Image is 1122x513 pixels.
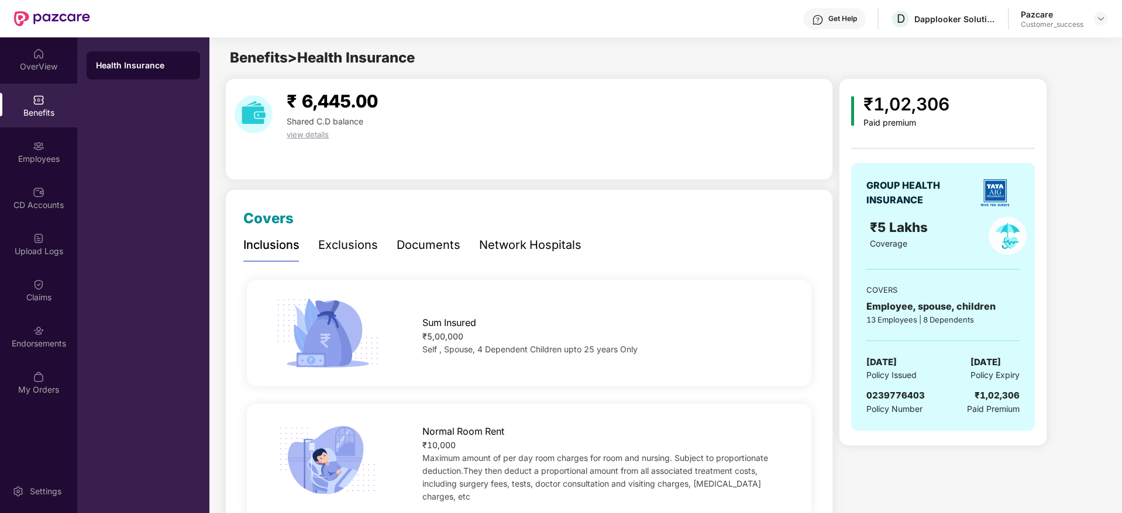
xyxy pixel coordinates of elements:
[863,118,949,128] div: Paid premium
[851,96,854,126] img: icon
[897,12,905,26] span: D
[970,369,1020,382] span: Policy Expiry
[272,294,383,372] img: icon
[26,486,65,497] div: Settings
[287,130,329,139] span: view details
[1021,20,1083,29] div: Customer_success
[422,330,786,343] div: ₹5,00,000
[33,325,44,337] img: svg+xml;base64,PHN2ZyBpZD0iRW5kb3JzZW1lbnRzIiB4bWxucz0iaHR0cDovL3d3dy53My5vcmcvMjAwMC9zdmciIHdpZH...
[967,403,1020,415] span: Paid Premium
[812,14,824,26] img: svg+xml;base64,PHN2ZyBpZD0iSGVscC0zMngzMiIgeG1sbnM9Imh0dHA6Ly93d3cudzMub3JnLzIwMDAvc3ZnIiB3aWR0aD...
[318,236,378,254] div: Exclusions
[33,94,44,106] img: svg+xml;base64,PHN2ZyBpZD0iQmVuZWZpdHMiIHhtbG5zPSJodHRwOi8vd3d3LnczLm9yZy8yMDAwL3N2ZyIgd2lkdGg9Ij...
[33,48,44,60] img: svg+xml;base64,PHN2ZyBpZD0iSG9tZSIgeG1sbnM9Imh0dHA6Ly93d3cudzMub3JnLzIwMDAvc3ZnIiB3aWR0aD0iMjAiIG...
[479,236,581,254] div: Network Hospitals
[970,355,1001,369] span: [DATE]
[1021,9,1083,20] div: Pazcare
[33,233,44,244] img: svg+xml;base64,PHN2ZyBpZD0iVXBsb2FkX0xvZ3MiIGRhdGEtbmFtZT0iVXBsb2FkIExvZ3MiIHhtbG5zPSJodHRwOi8vd3...
[12,486,24,497] img: svg+xml;base64,PHN2ZyBpZD0iU2V0dGluZy0yMHgyMCIgeG1sbnM9Imh0dHA6Ly93d3cudzMub3JnLzIwMDAvc3ZnIiB3aW...
[422,439,786,452] div: ₹10,000
[866,404,923,414] span: Policy Number
[235,95,273,133] img: download
[866,299,1020,314] div: Employee, spouse, children
[243,236,300,254] div: Inclusions
[230,49,415,66] span: Benefits > Health Insurance
[870,219,931,235] span: ₹5 Lakhs
[975,389,1020,403] div: ₹1,02,306
[33,279,44,290] img: svg+xml;base64,PHN2ZyBpZD0iQ2xhaW0iIHhtbG5zPSJodHRwOi8vd3d3LnczLm9yZy8yMDAwL3N2ZyIgd2lkdGg9IjIwIi...
[828,14,857,23] div: Get Help
[989,217,1027,255] img: policyIcon
[866,284,1020,296] div: COVERS
[272,422,383,499] img: icon
[870,238,907,248] span: Coverage
[243,210,294,227] span: Covers
[866,369,917,382] span: Policy Issued
[422,424,504,439] span: Normal Room Rent
[866,314,1020,325] div: 13 Employees | 8 Dependents
[422,344,638,354] span: Self , Spouse, 4 Dependent Children upto 25 years Only
[866,390,925,401] span: 0239776403
[422,316,476,330] span: Sum Insured
[287,91,378,112] span: ₹ 6,445.00
[33,140,44,152] img: svg+xml;base64,PHN2ZyBpZD0iRW1wbG95ZWVzIiB4bWxucz0iaHR0cDovL3d3dy53My5vcmcvMjAwMC9zdmciIHdpZHRoPS...
[1096,14,1106,23] img: svg+xml;base64,PHN2ZyBpZD0iRHJvcGRvd24tMzJ4MzIiIHhtbG5zPSJodHRwOi8vd3d3LnczLm9yZy8yMDAwL3N2ZyIgd2...
[422,453,768,501] span: Maximum amount of per day room charges for room and nursing. Subject to proportionate deduction.T...
[397,236,460,254] div: Documents
[33,186,44,198] img: svg+xml;base64,PHN2ZyBpZD0iQ0RfQWNjb3VudHMiIGRhdGEtbmFtZT0iQ0QgQWNjb3VudHMiIHhtbG5zPSJodHRwOi8vd3...
[863,91,949,118] div: ₹1,02,306
[866,355,897,369] span: [DATE]
[14,11,90,26] img: New Pazcare Logo
[866,178,969,207] div: GROUP HEALTH INSURANCE
[975,172,1016,213] img: insurerLogo
[96,60,191,71] div: Health Insurance
[914,13,996,25] div: Dapplooker Solutions Private Limited
[287,116,363,126] span: Shared C.D balance
[33,371,44,383] img: svg+xml;base64,PHN2ZyBpZD0iTXlfT3JkZXJzIiBkYXRhLW5hbWU9Ik15IE9yZGVycyIgeG1sbnM9Imh0dHA6Ly93d3cudz...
